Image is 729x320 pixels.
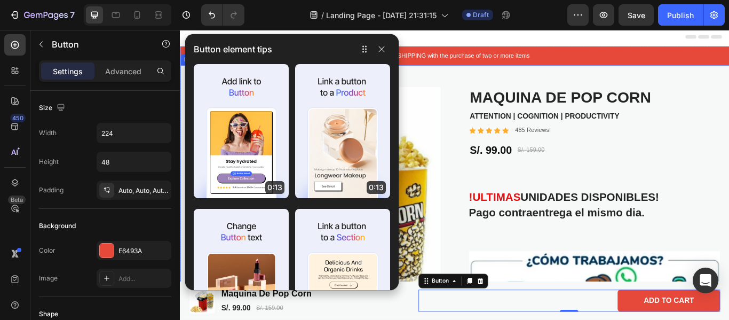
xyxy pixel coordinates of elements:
[619,4,654,26] button: Save
[473,10,489,20] span: Draft
[39,128,57,138] div: Width
[39,309,58,319] div: Shape
[1,26,639,35] p: FREE-SHIPPING with the purchase of two or more items
[291,288,315,298] div: Button
[39,185,64,195] div: Padding
[693,268,718,293] div: Open Intercom Messenger
[392,135,426,146] div: S/. 159.00
[180,30,729,320] iframe: Design area
[97,152,171,171] input: Auto
[628,11,645,20] span: Save
[118,274,169,284] div: Add...
[194,43,272,56] p: Button element tips
[367,181,386,194] p: 0:13
[105,66,141,77] p: Advanced
[4,4,80,26] button: 7
[201,4,244,26] div: Undo/Redo
[658,4,703,26] button: Publish
[97,123,171,143] input: Auto
[337,131,388,150] div: S/. 99.00
[265,181,284,194] p: 0:13
[326,10,437,21] span: Landing Page - [DATE] 21:31:15
[8,196,26,204] div: Beta
[52,38,142,51] p: Button
[337,188,559,220] h2: UNIDADES DISPONIBLES! Pago contraentrega el mismo dia.
[39,101,67,115] div: Size
[39,246,56,255] div: Color
[118,246,169,256] div: E6493A
[39,274,58,283] div: Image
[70,9,75,21] p: 7
[321,10,324,21] span: /
[337,188,397,202] span: !ULTIMAS
[47,300,262,316] h1: Maquina De Pop Corn
[53,66,83,77] p: Settings
[337,67,630,92] h1: Maquina De Pop Corn
[118,186,169,196] div: Auto, Auto, Auto, Auto
[338,95,629,106] p: ATTENTION | COGNITION | PRODUCTIVITY
[667,10,694,21] div: Publish
[2,30,30,40] div: Product
[391,113,432,122] p: 485 Reviews!
[10,114,26,122] div: 450
[39,221,76,231] div: Background
[39,157,59,167] div: Height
